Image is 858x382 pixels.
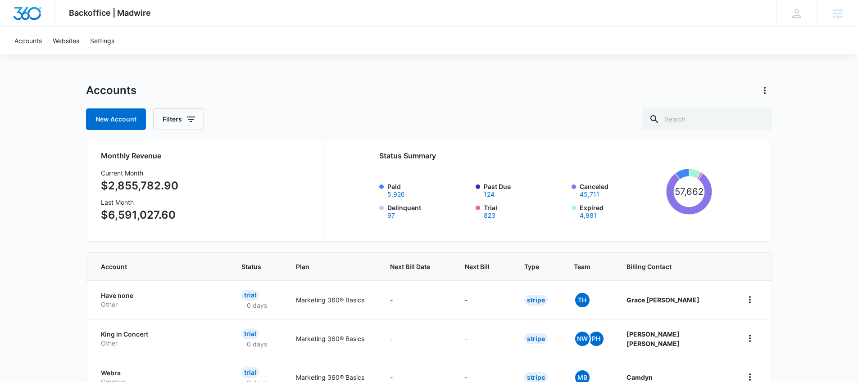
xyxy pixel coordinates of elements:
label: Delinquent [387,203,470,219]
a: Websites [47,27,85,54]
div: Stripe [524,295,548,306]
button: Delinquent [387,212,395,219]
h3: Last Month [101,198,178,207]
label: Past Due [484,182,567,198]
span: PH [589,332,604,346]
p: $2,855,782.90 [101,178,178,194]
span: NW [575,332,590,346]
p: Other [101,300,220,309]
strong: [PERSON_NAME] [PERSON_NAME] [626,330,680,347]
p: Marketing 360® Basics [296,334,368,343]
input: Search [642,108,772,130]
span: Plan [296,262,368,271]
a: Settings [85,27,120,54]
button: Paid [387,191,405,198]
p: Webra [101,369,220,378]
a: New Account [86,108,146,130]
button: Past Due [484,191,495,198]
button: Actions [758,83,772,98]
p: Marketing 360® Basics [296,295,368,305]
td: - [379,319,454,358]
p: King in Concert [101,330,220,339]
p: 0 days [241,301,272,310]
span: Billing Contact [626,262,721,271]
tspan: 57,662 [675,186,704,197]
label: Expired [580,203,663,219]
h2: Status Summary [379,150,712,161]
p: Other [101,339,220,348]
div: Trial [241,290,259,301]
div: Domain Overview [34,53,81,59]
span: Status [241,262,261,271]
strong: Grace [PERSON_NAME] [626,296,699,304]
p: 0 days [241,339,272,349]
label: Trial [484,203,567,219]
p: $6,591,027.60 [101,207,178,223]
button: Expired [580,212,597,219]
span: Team [574,262,592,271]
h3: Current Month [101,168,178,178]
span: Backoffice | Madwire [69,8,151,18]
img: tab_domain_overview_orange.svg [24,52,32,59]
img: tab_keywords_by_traffic_grey.svg [90,52,97,59]
td: - [379,280,454,319]
button: home [743,292,757,307]
label: Paid [387,182,470,198]
label: Canceled [580,182,663,198]
strong: Camdyn [626,373,653,381]
div: Trial [241,328,259,339]
div: Trial [241,367,259,378]
div: Domain: [DOMAIN_NAME] [23,23,99,31]
span: Next Bill [465,262,490,271]
a: Accounts [9,27,47,54]
span: Next Bill Date [390,262,430,271]
button: Filters [153,108,204,130]
td: - [454,319,513,358]
h2: Monthly Revenue [101,150,312,161]
button: Trial [484,212,495,219]
img: logo_orange.svg [14,14,22,22]
button: Canceled [580,191,599,198]
span: Account [101,262,207,271]
p: Marketing 360® Basics [296,373,368,382]
div: v 4.0.25 [25,14,44,22]
h1: Accounts [86,84,136,97]
div: Stripe [524,333,548,344]
td: - [454,280,513,319]
a: King in ConcertOther [101,330,220,347]
img: website_grey.svg [14,23,22,31]
button: home [743,331,757,346]
span: Type [524,262,539,271]
span: TH [575,293,590,307]
div: Keywords by Traffic [100,53,152,59]
p: Have none [101,291,220,300]
a: Have noneOther [101,291,220,309]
